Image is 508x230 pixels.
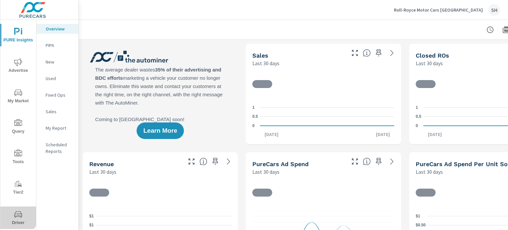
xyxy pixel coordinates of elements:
[2,150,34,166] span: Tools
[46,42,73,49] p: PIPA
[143,128,177,134] span: Learn More
[137,122,184,139] button: Learn More
[46,108,73,115] p: Sales
[46,25,73,32] p: Overview
[2,58,34,74] span: Advertise
[373,156,384,167] span: Save this to your personalized report
[416,52,449,59] h5: Closed ROs
[252,115,258,119] text: 0.5
[416,59,443,67] p: Last 30 days
[373,48,384,58] span: Save this to your personalized report
[371,131,395,138] p: [DATE]
[89,168,116,176] p: Last 30 days
[488,4,500,16] div: SH
[210,156,221,167] span: Save this to your personalized report
[416,123,418,128] text: 0
[89,223,94,228] text: $1
[199,158,207,165] span: Total sales revenue over the selected date range. [Source: This data is sourced from the dealer’s...
[252,123,255,128] text: 0
[416,214,420,218] text: $1
[252,168,279,176] p: Last 30 days
[36,73,78,83] div: Used
[423,131,446,138] p: [DATE]
[36,90,78,100] div: Fixed Ops
[89,161,114,167] h5: Revenue
[36,123,78,133] div: My Report
[260,131,283,138] p: [DATE]
[416,223,426,228] text: $0.50
[387,48,397,58] a: See more details in report
[36,140,78,156] div: Scheduled Reports
[363,158,371,165] span: Total cost of media for all PureCars channels for the selected dealership group over the selected...
[2,89,34,105] span: My Market
[36,107,78,116] div: Sales
[2,28,34,44] span: PURE Insights
[46,92,73,98] p: Fixed Ops
[89,214,94,218] text: $1
[2,119,34,135] span: Query
[394,7,483,13] p: Roll-Royce Motor Cars [GEOGRAPHIC_DATA]
[46,125,73,131] p: My Report
[46,141,73,155] p: Scheduled Reports
[416,105,418,110] text: 1
[252,161,309,167] h5: PureCars Ad Spend
[350,156,360,167] button: Make Fullscreen
[2,180,34,196] span: Tier2
[36,24,78,34] div: Overview
[416,168,443,176] p: Last 30 days
[350,48,360,58] button: Make Fullscreen
[387,156,397,167] a: See more details in report
[36,40,78,50] div: PIPA
[252,105,255,110] text: 1
[223,156,234,167] a: See more details in report
[2,210,34,227] span: Driver
[252,52,268,59] h5: Sales
[36,57,78,67] div: New
[46,59,73,65] p: New
[363,49,371,57] span: Number of vehicles sold by the dealership over the selected date range. [Source: This data is sou...
[416,115,421,119] text: 0.5
[46,75,73,82] p: Used
[186,156,197,167] button: Make Fullscreen
[252,59,279,67] p: Last 30 days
